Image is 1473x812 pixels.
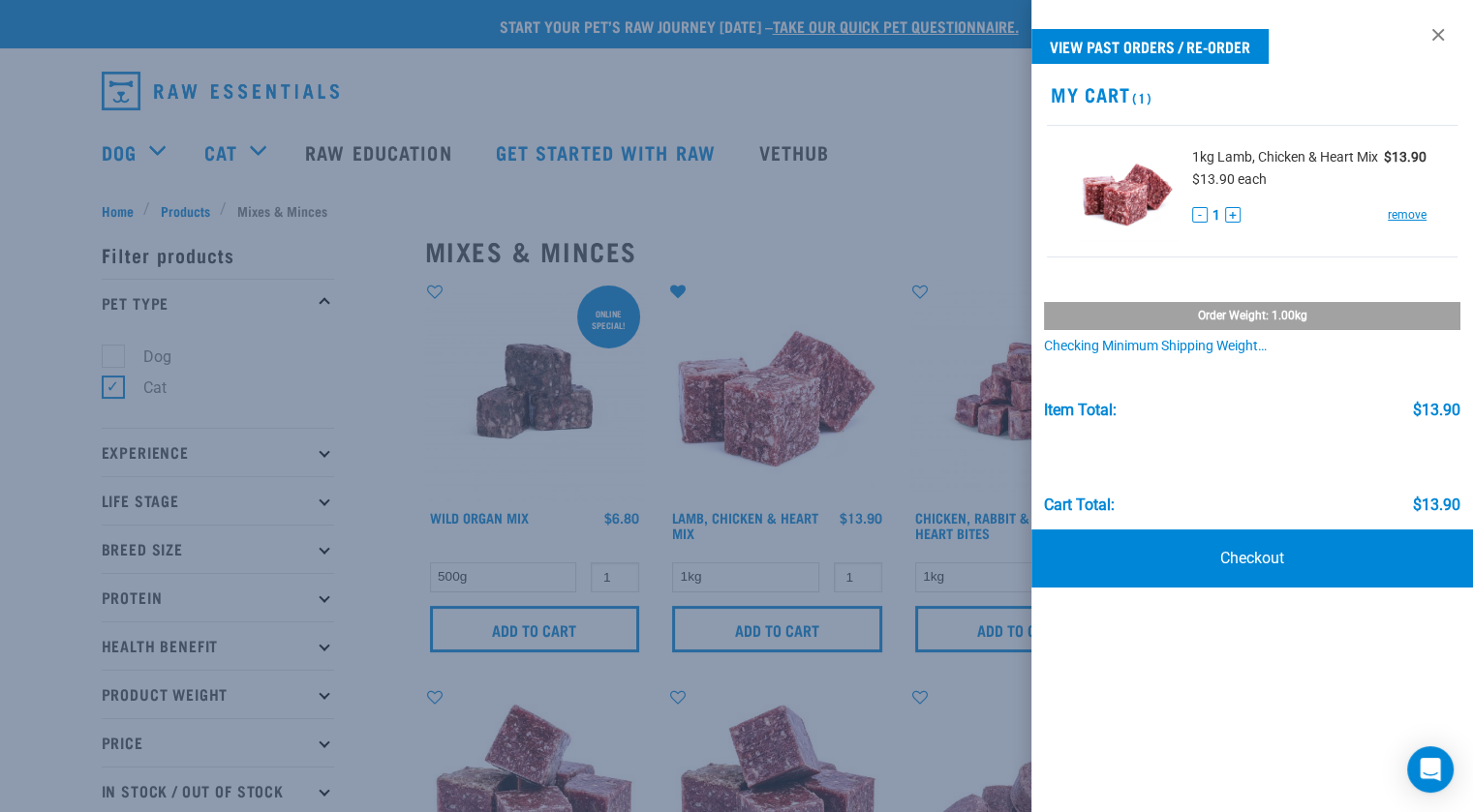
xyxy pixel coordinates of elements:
[1031,83,1473,105] h2: My Cart
[1031,529,1473,587] a: Checkout
[1192,171,1267,187] span: $13.90 each
[1078,141,1178,241] img: Lamb, Chicken & Heart Mix
[1225,207,1241,223] button: +
[1192,207,1208,223] button: -
[1044,496,1115,514] div: Cart total:
[1412,402,1459,419] div: $13.90
[1129,94,1151,101] span: (1)
[1044,339,1459,354] div: Checking minimum shipping weight…
[1192,147,1378,167] span: 1kg Lamb, Chicken & Heart Mix
[1212,205,1220,226] span: 1
[1044,302,1459,329] div: Order weight: 1.00kg
[1388,206,1427,224] a: remove
[1407,746,1454,793] div: Open Intercom Messenger
[1031,29,1269,64] a: View past orders / re-order
[1384,149,1427,165] strong: $13.90
[1412,496,1459,514] div: $13.90
[1044,402,1117,419] div: Item Total:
